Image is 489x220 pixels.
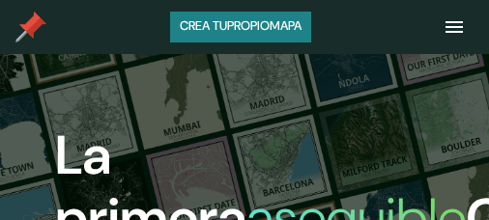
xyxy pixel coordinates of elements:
[15,12,46,42] img: pin de mapeo
[180,18,227,35] font: Crea tu
[227,18,270,35] font: propio
[170,12,311,41] button: Crea tupropiomapa
[270,18,302,35] font: mapa
[317,145,468,199] iframe: Help widget launcher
